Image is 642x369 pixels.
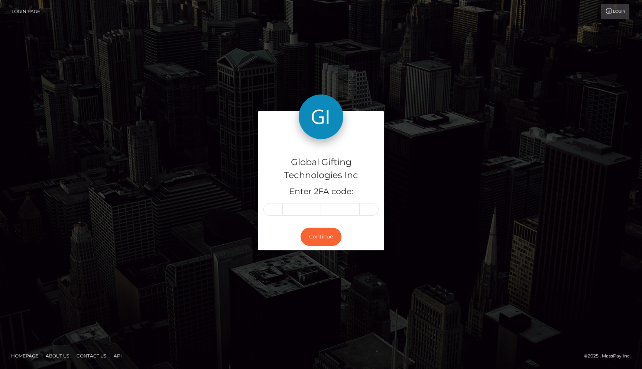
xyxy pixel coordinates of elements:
h5: Enter 2FA code: [263,186,379,198]
a: Login [601,4,629,19]
h4: Global Gifting Technologies Inc [263,156,379,182]
a: About Us [43,350,72,362]
img: Global Gifting Technologies Inc [299,94,343,139]
a: Login Page [12,4,40,19]
a: Homepage [8,350,41,362]
a: Contact Us [74,350,109,362]
a: API [111,350,125,362]
div: © 2025 , MassPay Inc. [584,352,636,360]
button: Continue [301,228,341,246]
